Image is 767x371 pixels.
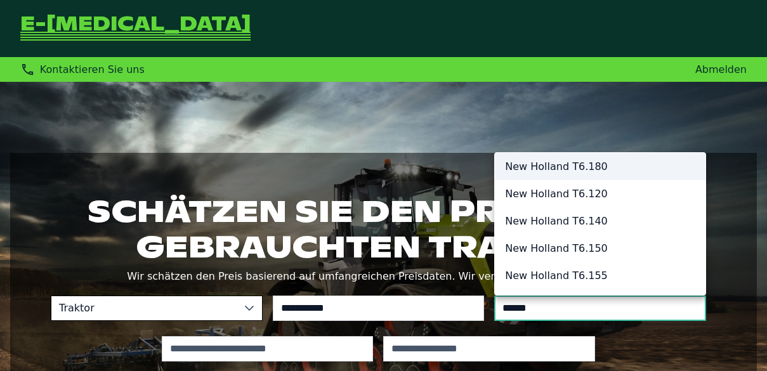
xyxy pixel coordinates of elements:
[51,193,716,264] h1: Schätzen Sie den Preis Ihres gebrauchten Traktors
[495,207,705,235] li: New Holland T6.140
[51,296,237,320] span: Traktor
[695,63,747,75] a: Abmelden
[495,153,705,180] li: New Holland T6.180
[40,63,145,75] span: Kontaktieren Sie uns
[495,289,705,316] li: New Holland T6.160
[495,262,705,289] li: New Holland T6.155
[20,15,251,42] a: Zurück zur Startseite
[495,180,705,207] li: New Holland T6.120
[51,268,716,285] p: Wir schätzen den Preis basierend auf umfangreichen Preisdaten. Wir verkaufen und liefern ebenfalls.
[495,235,705,262] li: New Holland T6.150
[20,62,145,77] div: Kontaktieren Sie uns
